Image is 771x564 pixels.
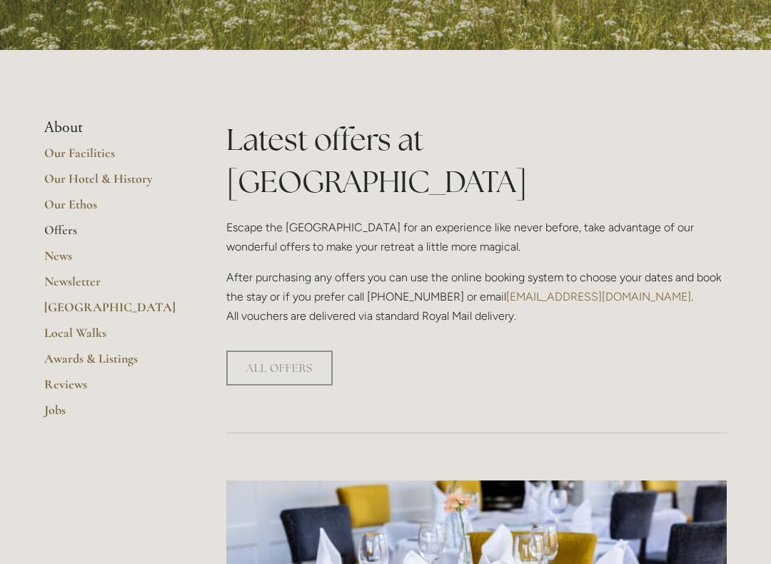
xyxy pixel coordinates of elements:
[44,145,181,171] a: Our Facilities
[44,299,181,325] a: [GEOGRAPHIC_DATA]
[44,351,181,376] a: Awards & Listings
[44,376,181,402] a: Reviews
[44,171,181,196] a: Our Hotel & History
[44,222,181,248] a: Offers
[226,351,333,386] a: ALL OFFERS
[226,218,727,256] p: Escape the [GEOGRAPHIC_DATA] for an experience like never before, take advantage of our wonderful...
[44,402,181,428] a: Jobs
[506,290,691,303] a: [EMAIL_ADDRESS][DOMAIN_NAME]
[44,273,181,299] a: Newsletter
[44,196,181,222] a: Our Ethos
[226,268,727,326] p: After purchasing any offers you can use the online booking system to choose your dates and book t...
[44,119,181,137] li: About
[44,248,181,273] a: News
[44,325,181,351] a: Local Walks
[226,119,727,203] h1: Latest offers at [GEOGRAPHIC_DATA]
